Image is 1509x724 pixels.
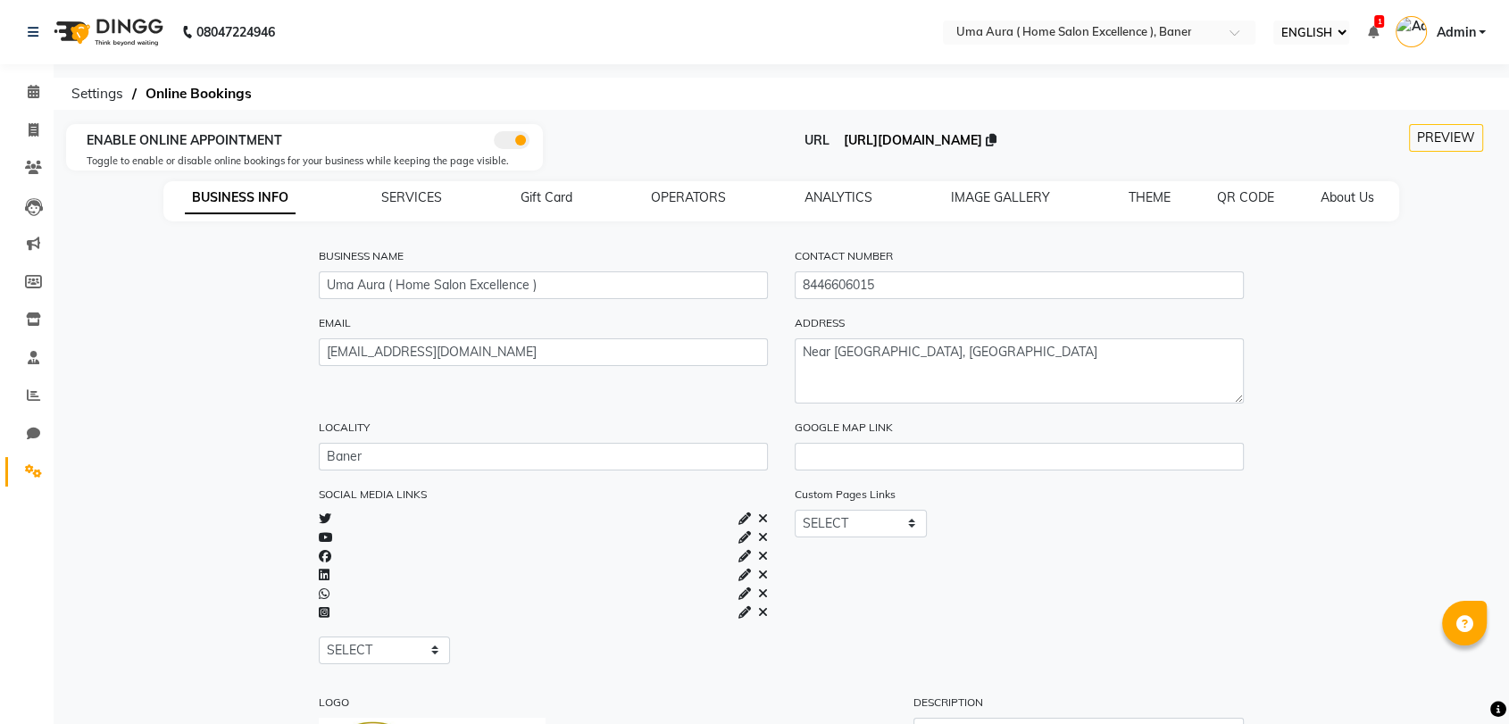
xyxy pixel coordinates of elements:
span: About Us [1321,189,1374,205]
span: ANALYTICS [805,189,872,205]
span: Admin [1436,23,1475,42]
span: SERVICES [381,189,442,205]
label: GOOGLE MAP LINK [795,420,893,436]
label: Custom Pages Links [795,487,896,503]
b: 08047224946 [196,7,275,57]
label: DESCRIPTION [913,695,983,711]
div: Toggle to enable or disable online bookings for your business while keeping the page visible. [87,154,529,169]
label: LOGO [319,695,349,711]
img: Admin [1396,16,1427,47]
label: EMAIL [319,315,351,331]
div: ENABLE ONLINE APPOINTMENT [87,131,529,150]
span: URL [805,132,830,148]
span: Gift Card [521,189,572,205]
label: BUSINESS NAME [319,248,404,264]
span: [URL][DOMAIN_NAME] [844,132,982,148]
label: SOCIAL MEDIA LINKS [319,487,427,503]
button: PREVIEW [1409,124,1483,152]
span: Settings [63,78,132,110]
span: BUSINESS INFO [185,182,296,214]
span: QR CODE [1217,189,1274,205]
span: OPERATORS [651,189,726,205]
img: logo [46,7,168,57]
label: ADDRESS [795,315,845,331]
a: 1 [1367,24,1378,40]
span: THEME [1129,189,1171,205]
span: Online Bookings [137,78,261,110]
span: IMAGE GALLERY [951,189,1050,205]
label: CONTACT NUMBER [795,248,893,264]
label: LOCALITY [319,420,370,436]
span: 1 [1374,15,1384,28]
